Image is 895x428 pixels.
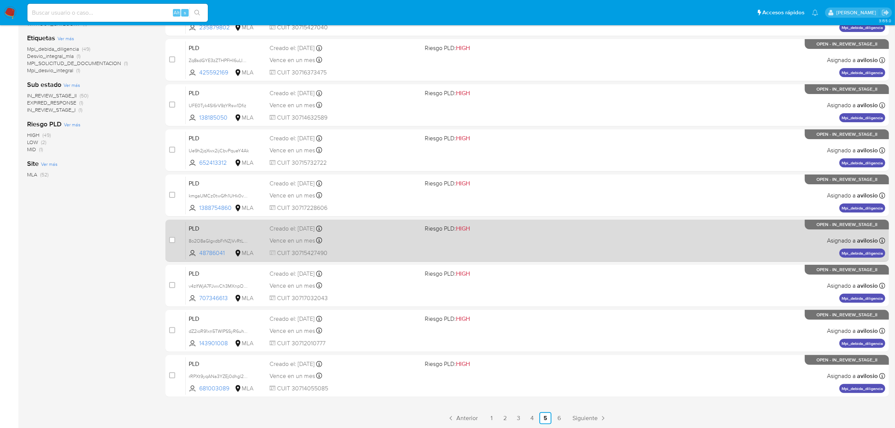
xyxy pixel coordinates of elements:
input: Buscar usuario o caso... [27,8,208,18]
a: Salir [881,9,889,17]
span: Alt [174,9,180,16]
span: 3.155.0 [879,18,891,24]
a: Notificaciones [812,9,818,16]
p: andres.vilosio@mercadolibre.com [836,9,879,16]
span: s [184,9,186,16]
span: Accesos rápidos [762,9,804,17]
button: search-icon [189,8,205,18]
